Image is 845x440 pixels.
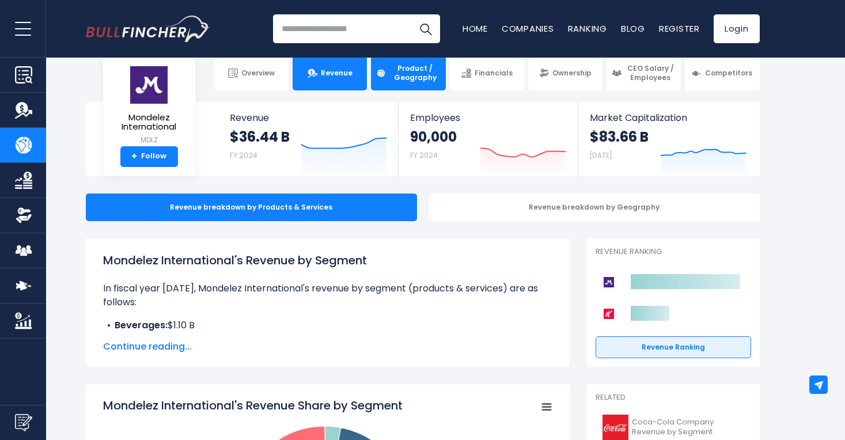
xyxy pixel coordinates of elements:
[214,56,289,90] a: Overview
[120,146,178,167] a: +Follow
[112,135,186,145] small: MDLZ
[218,102,399,176] a: Revenue $36.44 B FY 2024
[411,14,440,43] button: Search
[241,69,275,78] span: Overview
[86,16,210,42] a: Go to homepage
[103,282,552,309] p: In fiscal year [DATE], Mondelez International's revenue by segment (products & services) are as f...
[410,128,457,146] strong: 90,000
[371,56,445,90] a: Product / Geography
[528,56,603,90] a: Ownership
[399,102,578,176] a: Employees 90,000 FY 2024
[568,22,607,35] a: Ranking
[321,69,353,78] span: Revenue
[112,113,186,132] span: Mondelez International
[552,69,592,78] span: Ownership
[103,340,552,354] span: Continue reading...
[450,56,524,90] a: Financials
[596,393,751,403] p: Related
[103,252,552,269] h1: Mondelez International's Revenue by Segment
[601,306,616,321] img: Kellanova competitors logo
[103,397,403,414] tspan: Mondelez International's Revenue Share by Segment
[590,112,747,123] span: Market Capitalization
[103,318,552,332] li: $1.10 B
[230,128,290,146] strong: $36.44 B
[230,112,387,123] span: Revenue
[590,150,612,160] small: [DATE]
[389,64,440,82] span: Product / Geography
[112,65,187,146] a: Mondelez International MDLZ
[230,150,257,160] small: FY 2024
[410,150,438,160] small: FY 2024
[625,64,676,82] span: CEO Salary / Employees
[578,102,758,176] a: Market Capitalization $83.66 B [DATE]
[502,22,554,35] a: Companies
[115,318,168,332] b: Beverages:
[463,22,488,35] a: Home
[596,336,751,358] a: Revenue Ranking
[685,56,759,90] a: Competitors
[131,151,137,162] strong: +
[86,16,210,42] img: Bullfincher logo
[15,207,32,224] img: Ownership
[590,128,649,146] strong: $83.66 B
[410,112,566,123] span: Employees
[607,56,681,90] a: CEO Salary / Employees
[596,247,751,257] p: Revenue Ranking
[601,275,616,290] img: Mondelez International competitors logo
[621,22,645,35] a: Blog
[429,194,760,221] div: Revenue breakdown by Geography
[86,194,417,221] div: Revenue breakdown by Products & Services
[659,22,700,35] a: Register
[632,418,744,437] span: Coca-Cola Company Revenue by Segment
[714,14,760,43] a: Login
[293,56,367,90] a: Revenue
[475,69,513,78] span: Financials
[705,69,752,78] span: Competitors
